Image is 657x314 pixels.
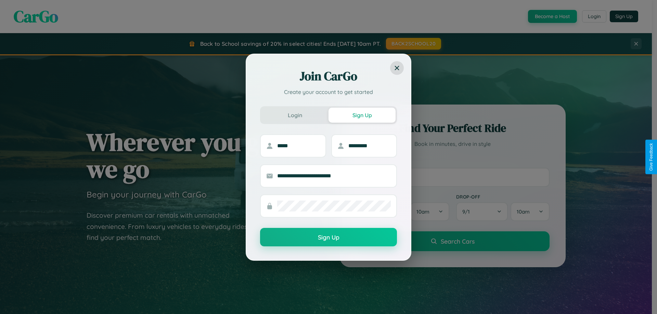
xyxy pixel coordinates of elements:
button: Login [261,108,328,123]
button: Sign Up [328,108,396,123]
div: Give Feedback [649,143,654,171]
button: Sign Up [260,228,397,246]
p: Create your account to get started [260,88,397,96]
h2: Join CarGo [260,68,397,84]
